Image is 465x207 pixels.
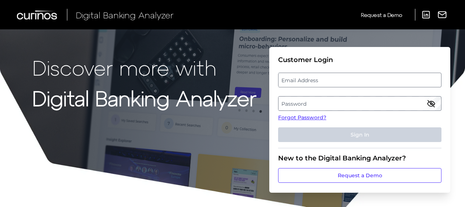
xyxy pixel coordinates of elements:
[361,9,402,21] a: Request a Demo
[76,10,174,20] span: Digital Banking Analyzer
[278,56,441,64] div: Customer Login
[361,12,402,18] span: Request a Demo
[278,168,441,183] a: Request a Demo
[32,86,256,110] strong: Digital Banking Analyzer
[278,114,441,121] a: Forgot Password?
[32,56,256,79] p: Discover more with
[278,127,441,142] button: Sign In
[17,10,58,19] img: Curinos
[278,97,441,110] label: Password
[278,73,441,87] label: Email Address
[278,154,441,162] div: New to the Digital Banking Analyzer?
